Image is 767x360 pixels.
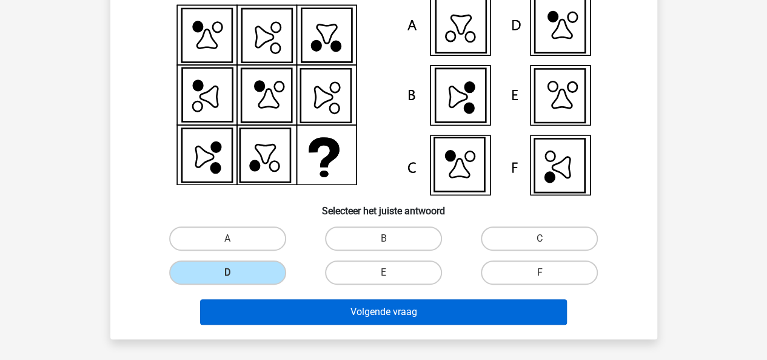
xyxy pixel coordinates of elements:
label: F [481,260,598,285]
h6: Selecteer het juiste antwoord [130,195,638,217]
button: Volgende vraag [200,299,567,325]
label: E [325,260,442,285]
label: B [325,226,442,251]
label: C [481,226,598,251]
label: A [169,226,286,251]
label: D [169,260,286,285]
